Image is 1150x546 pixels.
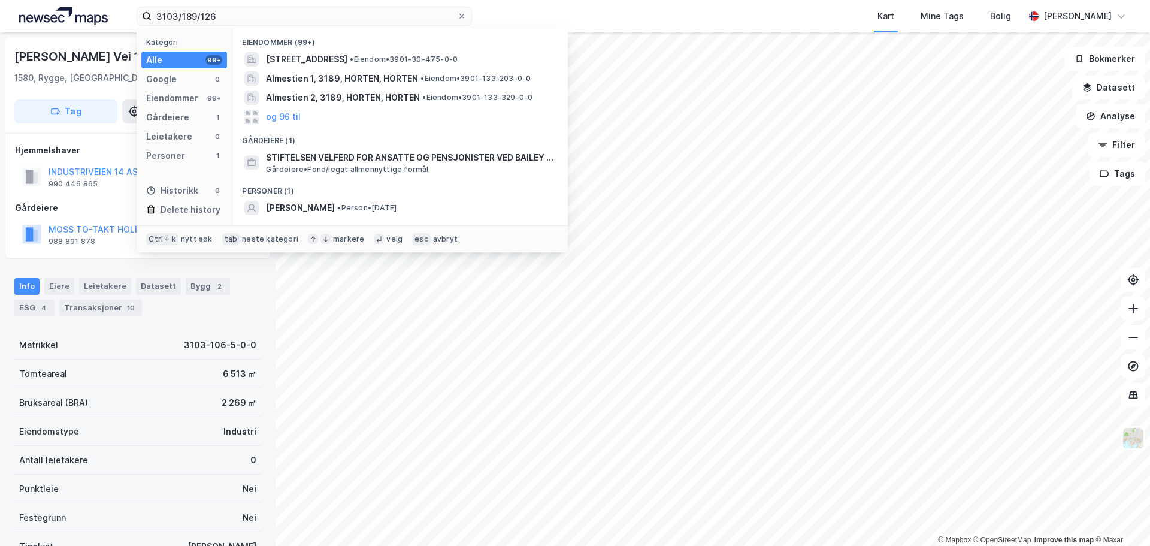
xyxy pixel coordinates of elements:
[213,132,222,141] div: 0
[49,237,95,246] div: 988 891 878
[223,367,256,381] div: 6 513 ㎡
[1088,133,1145,157] button: Filter
[14,47,150,66] div: [PERSON_NAME] Vei 10
[222,396,256,410] div: 2 269 ㎡
[266,52,347,67] span: [STREET_ADDRESS]
[184,338,256,352] div: 3103-106-5-0-0
[1043,9,1112,23] div: [PERSON_NAME]
[412,233,431,245] div: esc
[990,9,1011,23] div: Bolig
[213,151,222,161] div: 1
[213,280,225,292] div: 2
[213,186,222,195] div: 0
[152,7,457,25] input: Søk på adresse, matrikkel, gårdeiere, leietakere eller personer
[250,453,256,467] div: 0
[14,278,40,295] div: Info
[19,338,58,352] div: Matrikkel
[79,278,131,295] div: Leietakere
[136,278,181,295] div: Datasett
[19,396,88,410] div: Bruksareal (BRA)
[266,150,553,165] span: STIFTELSEN VELFERD FOR ANSATTE OG PENSJONISTER VED BAILEY [GEOGRAPHIC_DATA] PR [DATE]
[266,110,301,124] button: og 96 til
[266,201,335,215] span: [PERSON_NAME]
[422,93,532,102] span: Eiendom • 3901-133-329-0-0
[14,99,117,123] button: Tag
[420,74,424,83] span: •
[877,9,894,23] div: Kart
[161,203,220,217] div: Delete history
[350,55,458,64] span: Eiendom • 3901-30-475-0-0
[1064,47,1145,71] button: Bokmerker
[333,234,364,244] div: markere
[1072,76,1145,99] button: Datasett
[186,278,230,295] div: Bygg
[146,233,178,245] div: Ctrl + k
[422,93,426,102] span: •
[14,71,157,85] div: 1580, Rygge, [GEOGRAPHIC_DATA]
[433,234,458,244] div: avbryt
[1090,162,1145,186] button: Tags
[44,278,74,295] div: Eiere
[386,234,402,244] div: velg
[146,129,192,144] div: Leietakere
[213,113,222,122] div: 1
[1090,488,1150,546] iframe: Chat Widget
[19,424,79,439] div: Eiendomstype
[205,93,222,103] div: 99+
[242,234,298,244] div: neste kategori
[19,7,108,25] img: logo.a4113a55bc3d86da70a041830d287a7e.svg
[49,179,98,189] div: 990 446 865
[19,367,67,381] div: Tomteareal
[1090,488,1150,546] div: Kontrollprogram for chat
[146,91,198,105] div: Eiendommer
[232,177,568,198] div: Personer (1)
[337,203,341,212] span: •
[232,28,568,50] div: Eiendommer (99+)
[146,183,198,198] div: Historikk
[223,424,256,439] div: Industri
[243,511,256,525] div: Nei
[1034,536,1094,544] a: Improve this map
[266,91,420,105] span: Almestien 2, 3189, HORTEN, HORTEN
[14,300,55,316] div: ESG
[222,233,240,245] div: tab
[15,143,261,158] div: Hjemmelshaver
[19,453,88,467] div: Antall leietakere
[1122,427,1145,450] img: Z
[213,74,222,84] div: 0
[232,126,568,148] div: Gårdeiere (1)
[19,482,59,496] div: Punktleie
[146,149,185,163] div: Personer
[973,536,1031,544] a: OpenStreetMap
[266,165,428,174] span: Gårdeiere • Fond/legat allmennyttige formål
[266,71,418,86] span: Almestien 1, 3189, HORTEN, HORTEN
[146,38,227,47] div: Kategori
[146,110,189,125] div: Gårdeiere
[337,203,397,213] span: Person • [DATE]
[38,302,50,314] div: 4
[921,9,964,23] div: Mine Tags
[146,53,162,67] div: Alle
[125,302,137,314] div: 10
[19,511,66,525] div: Festegrunn
[146,72,177,86] div: Google
[1076,104,1145,128] button: Analyse
[181,234,213,244] div: nytt søk
[15,201,261,215] div: Gårdeiere
[350,55,353,64] span: •
[59,300,142,316] div: Transaksjoner
[205,55,222,65] div: 99+
[420,74,531,83] span: Eiendom • 3901-133-203-0-0
[938,536,971,544] a: Mapbox
[243,482,256,496] div: Nei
